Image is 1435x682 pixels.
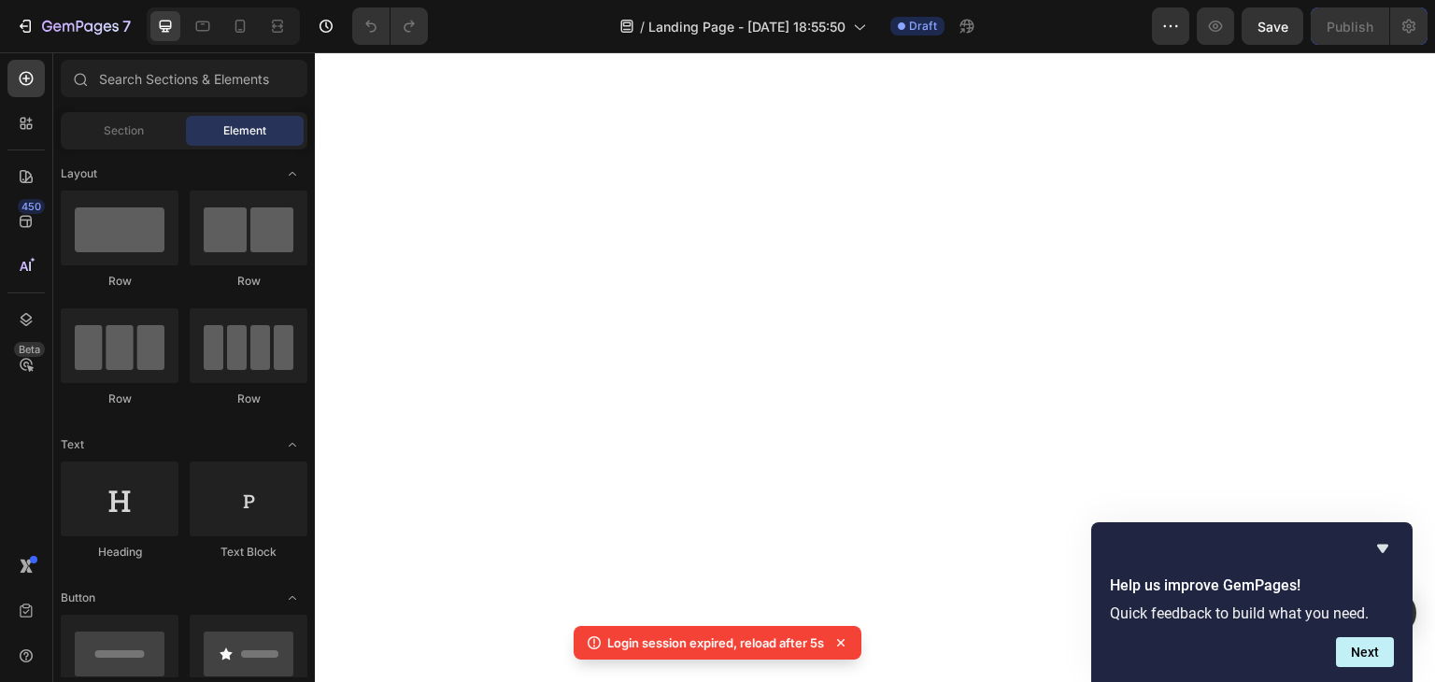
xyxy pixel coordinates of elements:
[14,342,45,357] div: Beta
[7,7,139,45] button: 7
[1311,7,1389,45] button: Publish
[1327,17,1373,36] div: Publish
[1110,575,1394,597] h2: Help us improve GemPages!
[640,17,645,36] span: /
[909,18,937,35] span: Draft
[61,273,178,290] div: Row
[277,430,307,460] span: Toggle open
[104,122,144,139] span: Section
[277,159,307,189] span: Toggle open
[61,165,97,182] span: Layout
[190,273,307,290] div: Row
[61,544,178,561] div: Heading
[1257,19,1288,35] span: Save
[1242,7,1303,45] button: Save
[61,60,307,97] input: Search Sections & Elements
[1110,604,1394,622] p: Quick feedback to build what you need.
[223,122,266,139] span: Element
[607,633,824,652] p: Login session expired, reload after 5s
[190,544,307,561] div: Text Block
[1371,537,1394,560] button: Hide survey
[1336,637,1394,667] button: Next question
[277,583,307,613] span: Toggle open
[352,7,428,45] div: Undo/Redo
[18,199,45,214] div: 450
[190,391,307,407] div: Row
[61,590,95,606] span: Button
[315,52,1435,682] iframe: Design area
[1110,537,1394,667] div: Help us improve GemPages!
[122,15,131,37] p: 7
[61,436,84,453] span: Text
[648,17,845,36] span: Landing Page - [DATE] 18:55:50
[61,391,178,407] div: Row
